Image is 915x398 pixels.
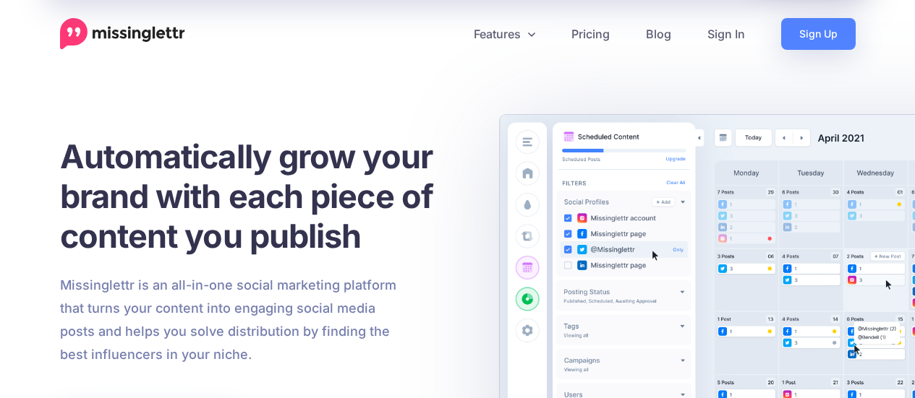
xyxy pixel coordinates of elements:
a: Blog [628,18,689,50]
a: Features [456,18,553,50]
a: Sign In [689,18,763,50]
a: Pricing [553,18,628,50]
p: Missinglettr is an all-in-one social marketing platform that turns your content into engaging soc... [60,274,397,366]
h1: Automatically grow your brand with each piece of content you publish [60,137,469,256]
a: Home [60,18,185,50]
a: Sign Up [781,18,856,50]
